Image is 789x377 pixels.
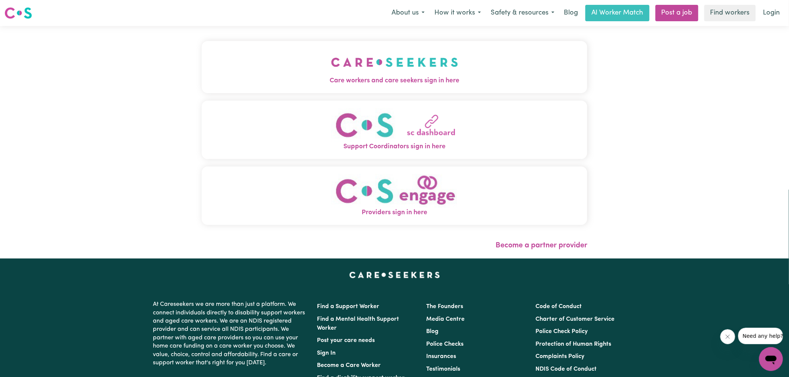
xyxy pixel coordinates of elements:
[202,142,587,152] span: Support Coordinators sign in here
[426,366,460,372] a: Testimonials
[559,5,582,21] a: Blog
[585,5,650,21] a: AI Worker Match
[202,101,587,159] button: Support Coordinators sign in here
[704,5,756,21] a: Find workers
[426,329,438,335] a: Blog
[426,354,456,359] a: Insurances
[759,5,785,21] a: Login
[426,304,463,310] a: The Founders
[202,76,587,86] span: Care workers and care seekers sign in here
[4,5,45,11] span: Need any help?
[738,328,783,344] iframe: Message from company
[202,208,587,218] span: Providers sign in here
[4,4,32,22] a: Careseekers logo
[536,366,597,372] a: NDIS Code of Conduct
[759,347,783,371] iframe: Button to launch messaging window
[202,167,587,225] button: Providers sign in here
[536,316,615,322] a: Charter of Customer Service
[430,5,486,21] button: How it works
[536,304,582,310] a: Code of Conduct
[387,5,430,21] button: About us
[426,316,465,322] a: Media Centre
[317,362,381,368] a: Become a Care Worker
[4,6,32,20] img: Careseekers logo
[317,338,375,343] a: Post your care needs
[202,41,587,93] button: Care workers and care seekers sign in here
[317,316,399,331] a: Find a Mental Health Support Worker
[536,341,612,347] a: Protection of Human Rights
[486,5,559,21] button: Safety & resources
[317,304,379,310] a: Find a Support Worker
[536,354,585,359] a: Complaints Policy
[720,329,735,344] iframe: Close message
[153,297,308,370] p: At Careseekers we are more than just a platform. We connect individuals directly to disability su...
[496,242,587,249] a: Become a partner provider
[536,329,588,335] a: Police Check Policy
[656,5,698,21] a: Post a job
[317,350,336,356] a: Sign In
[426,341,463,347] a: Police Checks
[349,272,440,278] a: Careseekers home page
